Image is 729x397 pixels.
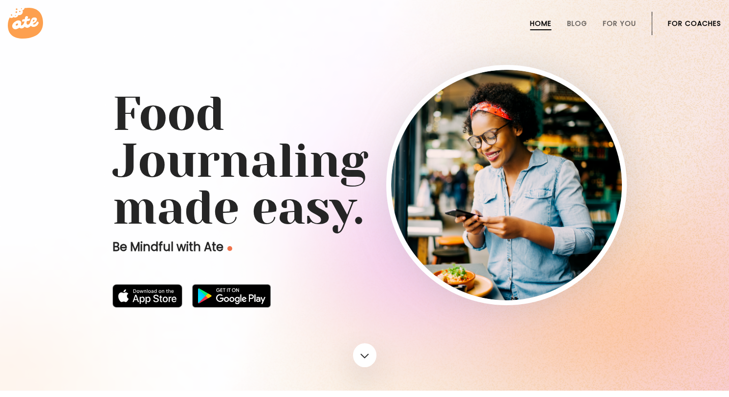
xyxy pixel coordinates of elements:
[112,239,386,255] p: Be Mindful with Ate
[112,91,617,231] h1: Food Journaling made easy.
[391,70,622,300] img: home-hero-img-rounded.png
[668,20,721,27] a: For Coaches
[192,284,271,308] img: badge-download-google.png
[530,20,552,27] a: Home
[112,284,183,308] img: badge-download-apple.svg
[567,20,587,27] a: Blog
[603,20,636,27] a: For You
